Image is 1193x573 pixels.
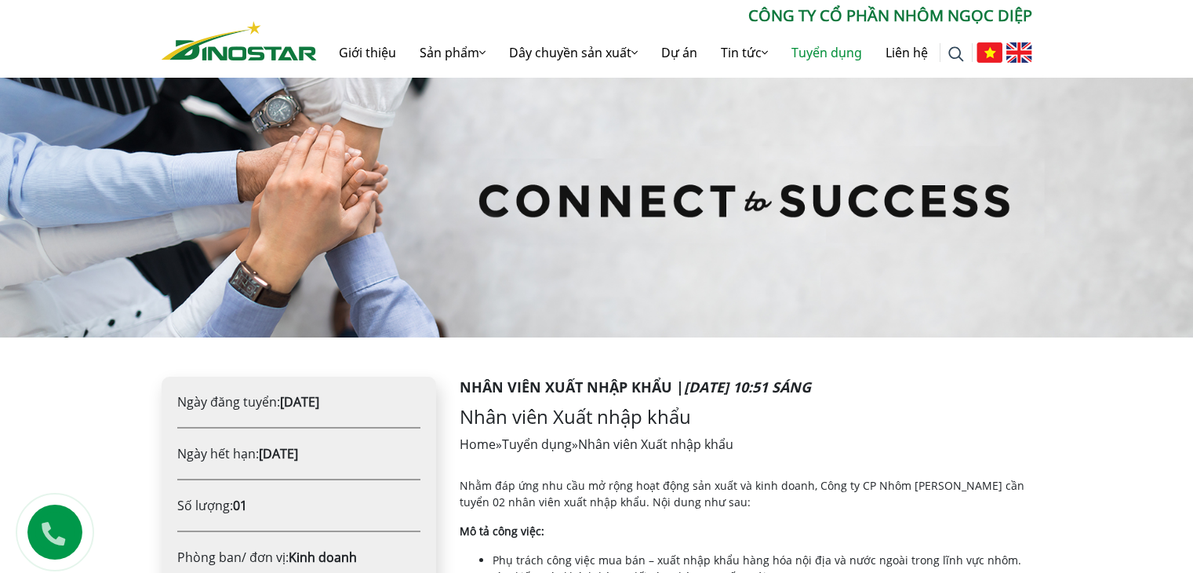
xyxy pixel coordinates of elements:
[578,436,733,453] span: Nhân viên Xuất nhập khẩu
[460,524,544,538] strong: Mô tả công việc:
[259,445,298,462] strong: [DATE]
[280,393,319,411] strong: [DATE]
[502,436,572,453] a: Tuyển dụng
[493,552,1032,568] li: Phụ trách công việc mua bán – xuất nhập khẩu hàng hóa nội địa và nước ngoài trong lĩnh vực nhôm.
[948,46,964,62] img: search
[177,429,420,480] p: Ngày hết hạn:
[874,27,940,78] a: Liên hệ
[460,377,1032,398] p: Nhân viên Xuất nhập khẩu |
[177,377,420,429] p: Ngày đăng tuyển:
[460,436,496,453] a: Home
[408,27,497,78] a: Sản phẩm
[460,406,1032,429] h1: Nhân viên Xuất nhập khẩu
[780,27,874,78] a: Tuyển dụng
[233,497,247,514] strong: 01
[977,42,1002,63] img: Tiếng Việt
[327,27,408,78] a: Giới thiệu
[649,27,709,78] a: Dự án
[460,436,733,453] span: » »
[684,378,811,396] i: [DATE] 10:51 sáng
[177,480,420,532] p: Số lượng:
[460,477,1032,510] p: Nhằm đáp ứng nhu cầu mở rộng hoạt động sản xuất và kinh doanh, Công ty CP Nhôm [PERSON_NAME] cần ...
[289,549,357,566] strong: Kinh doanh
[1006,42,1032,63] img: English
[162,21,317,60] img: Nhôm Dinostar
[709,27,780,78] a: Tin tức
[497,27,649,78] a: Dây chuyền sản xuất
[317,4,1032,27] p: CÔNG TY CỔ PHẦN NHÔM NGỌC DIỆP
